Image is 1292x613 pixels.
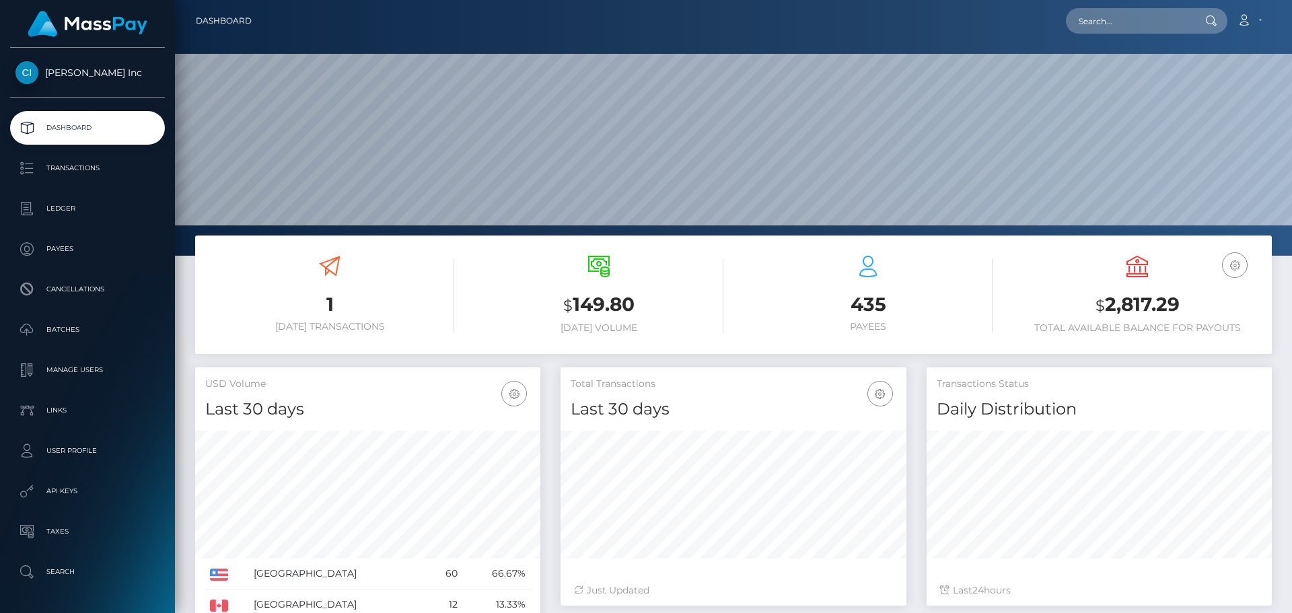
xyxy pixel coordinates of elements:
img: CA.png [210,600,228,612]
a: Search [10,555,165,589]
a: Cancellations [10,273,165,306]
p: Ledger [15,199,159,219]
p: Transactions [15,158,159,178]
a: User Profile [10,434,165,468]
h3: 149.80 [474,291,723,319]
a: Ledger [10,192,165,225]
h6: [DATE] Transactions [205,321,454,332]
p: Search [15,562,159,582]
p: Batches [15,320,159,340]
div: Last hours [940,583,1258,598]
h5: Transactions Status [937,377,1262,391]
a: Dashboard [196,7,252,35]
h5: Total Transactions [571,377,896,391]
small: $ [1096,296,1105,315]
a: Dashboard [10,111,165,145]
a: Links [10,394,165,427]
p: Links [15,400,159,421]
p: User Profile [15,441,159,461]
a: Payees [10,232,165,266]
a: Taxes [10,515,165,548]
p: Payees [15,239,159,259]
span: [PERSON_NAME] Inc [10,67,165,79]
h4: Last 30 days [205,398,530,421]
h6: Total Available Balance for Payouts [1013,322,1262,334]
input: Search... [1066,8,1192,34]
h5: USD Volume [205,377,530,391]
p: Cancellations [15,279,159,299]
p: Dashboard [15,118,159,138]
p: Taxes [15,521,159,542]
a: Batches [10,313,165,347]
p: Manage Users [15,360,159,380]
h6: Payees [744,321,993,332]
h4: Last 30 days [571,398,896,421]
a: Manage Users [10,353,165,387]
h3: 2,817.29 [1013,291,1262,319]
h3: 435 [744,291,993,318]
a: Transactions [10,151,165,185]
h6: [DATE] Volume [474,322,723,334]
a: API Keys [10,474,165,508]
h4: Daily Distribution [937,398,1262,421]
h3: 1 [205,291,454,318]
small: $ [563,296,573,315]
img: Cindy Gallop Inc [15,61,38,84]
img: MassPay Logo [28,11,147,37]
p: API Keys [15,481,159,501]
